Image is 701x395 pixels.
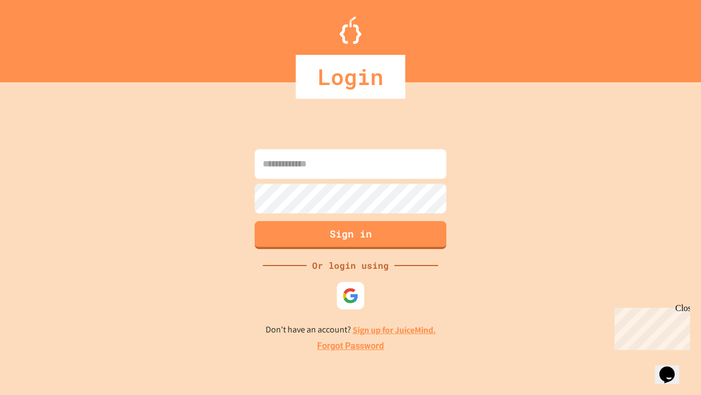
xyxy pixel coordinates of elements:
iframe: chat widget [610,303,690,350]
div: Login [296,55,405,99]
a: Forgot Password [317,340,384,353]
div: Or login using [307,259,394,272]
div: Chat with us now!Close [4,4,76,70]
iframe: chat widget [655,351,690,384]
img: google-icon.svg [342,287,359,304]
a: Sign up for JuiceMind. [353,324,436,336]
p: Don't have an account? [266,323,436,337]
button: Sign in [255,221,446,249]
img: Logo.svg [340,16,361,44]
